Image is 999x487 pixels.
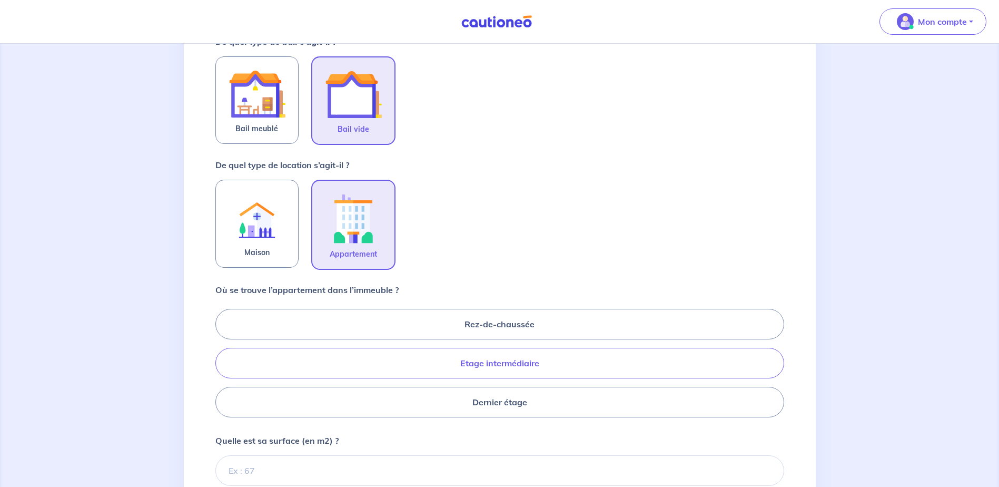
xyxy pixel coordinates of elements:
span: Bail vide [338,123,369,135]
span: Bail meublé [235,122,278,135]
p: De quel type de location s’agit-il ? [215,159,349,171]
img: illu_empty_lease.svg [325,66,382,123]
label: Rez-de-chaussée [215,309,784,339]
label: Dernier étage [215,387,784,417]
button: illu_account_valid_menu.svgMon compte [879,8,986,35]
label: Etage intermédiaire [215,348,784,378]
span: Appartement [330,248,377,260]
img: illu_account_valid_menu.svg [897,13,914,30]
p: Quelle est sa surface (en m2) ? [215,434,339,447]
p: Où se trouve l’appartement dans l’immeuble ? [215,284,399,296]
span: Maison [244,246,270,259]
img: illu_furnished_lease.svg [229,65,285,122]
input: Ex : 67 [215,455,784,486]
img: Cautioneo [457,15,536,28]
img: illu_rent.svg [229,189,285,246]
img: illu_apartment.svg [325,189,382,248]
p: Mon compte [918,15,967,28]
